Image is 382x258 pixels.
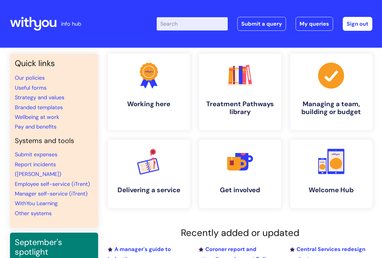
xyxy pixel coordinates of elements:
[157,17,372,31] div: | -
[295,186,368,194] h4: Welcome Hub
[199,140,281,208] a: Get involved
[15,84,47,91] a: Useful forms
[108,227,372,238] h2: Recently added or updated
[108,54,190,130] a: Working here
[157,17,228,30] input: Search
[15,59,93,68] h3: Quick links
[15,104,63,111] a: Branded templates
[343,17,372,31] a: Sign out
[15,190,88,197] a: Manager self-service (iTrent)
[204,100,276,116] h4: Treatment Pathways library
[15,200,58,207] a: WithYou Learning
[61,19,81,29] p: info hub
[15,123,56,130] a: Pay and benefits
[15,210,52,217] a: Other systems
[108,140,190,208] a: Delivering a service
[290,140,372,208] a: Welcome Hub
[199,54,281,130] a: Treatment Pathways library
[15,237,93,257] h3: September's spotlight
[290,54,372,130] a: Managing a team, building or budget
[237,17,286,31] a: Submit a query
[15,180,90,188] a: Employee self-service (iTrent)
[113,186,185,194] h4: Delivering a service
[204,186,276,194] h4: Get involved
[15,151,57,158] a: Submit expenses
[296,17,333,31] a: My queries
[295,100,368,116] h4: Managing a team, building or budget
[15,113,59,121] a: Wellbeing at work
[15,161,61,178] a: Report incidents ([PERSON_NAME])
[15,74,45,81] a: Our policies
[113,100,185,108] h4: Working here
[15,137,93,145] h4: Systems and tools
[15,94,64,101] a: Strategy and values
